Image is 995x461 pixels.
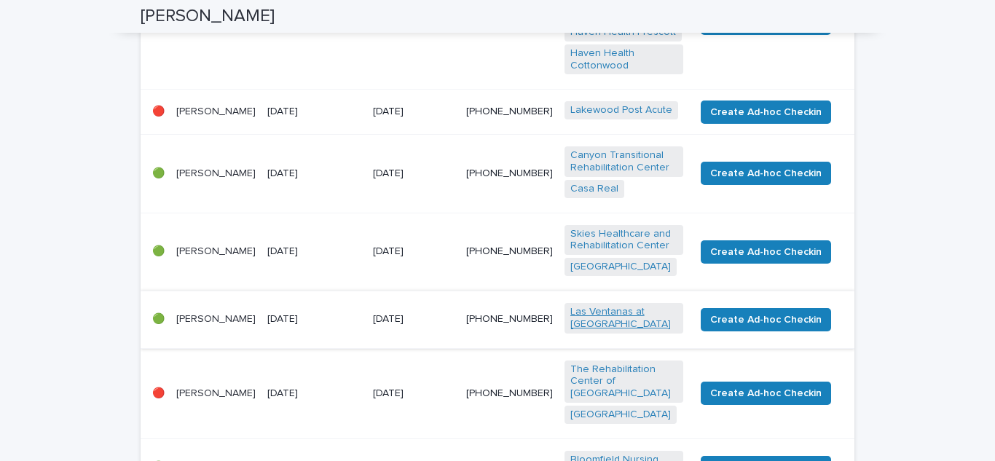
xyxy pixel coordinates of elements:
[267,245,361,258] p: [DATE]
[373,245,454,258] p: [DATE]
[267,387,361,400] p: [DATE]
[141,90,854,135] tr: 🔴[PERSON_NAME][DATE][DATE][PHONE_NUMBER]Lakewood Post Acute Create Ad-hoc Checkin
[701,162,831,185] button: Create Ad-hoc Checkin
[141,213,854,291] tr: 🟢[PERSON_NAME][DATE][DATE][PHONE_NUMBER]Skies Healthcare and Rehabilitation Center [GEOGRAPHIC_DA...
[141,6,275,27] h2: [PERSON_NAME]
[176,168,256,180] p: [PERSON_NAME]
[176,313,256,326] p: [PERSON_NAME]
[466,246,553,256] a: [PHONE_NUMBER]
[176,387,256,400] p: [PERSON_NAME]
[570,261,671,273] a: [GEOGRAPHIC_DATA]
[141,348,854,438] tr: 🔴[PERSON_NAME][DATE][DATE][PHONE_NUMBER]The Rehabilitation Center of [GEOGRAPHIC_DATA] [GEOGRAPHI...
[710,312,822,327] span: Create Ad-hoc Checkin
[267,106,361,118] p: [DATE]
[570,228,677,253] a: Skies Healthcare and Rehabilitation Center
[176,106,256,118] p: [PERSON_NAME]
[570,409,671,421] a: [GEOGRAPHIC_DATA]
[152,387,165,400] p: 🔴
[373,168,454,180] p: [DATE]
[570,149,677,174] a: Canyon Transitional Rehabilitation Center
[710,386,822,401] span: Create Ad-hoc Checkin
[267,168,361,180] p: [DATE]
[570,104,672,117] a: Lakewood Post Acute
[141,291,854,348] tr: 🟢[PERSON_NAME][DATE][DATE][PHONE_NUMBER]Las Ventanas at [GEOGRAPHIC_DATA] Create Ad-hoc Checkin
[570,306,677,331] a: Las Ventanas at [GEOGRAPHIC_DATA]
[570,47,677,72] a: Haven Health Cottonwood
[701,101,831,124] button: Create Ad-hoc Checkin
[152,168,165,180] p: 🟢
[701,308,831,331] button: Create Ad-hoc Checkin
[466,168,553,178] a: [PHONE_NUMBER]
[373,313,454,326] p: [DATE]
[152,245,165,258] p: 🟢
[570,363,677,400] a: The Rehabilitation Center of [GEOGRAPHIC_DATA]
[267,313,361,326] p: [DATE]
[570,183,618,195] a: Casa Real
[710,166,822,181] span: Create Ad-hoc Checkin
[466,106,553,117] a: [PHONE_NUMBER]
[373,387,454,400] p: [DATE]
[701,382,831,405] button: Create Ad-hoc Checkin
[710,105,822,119] span: Create Ad-hoc Checkin
[710,245,822,259] span: Create Ad-hoc Checkin
[373,106,454,118] p: [DATE]
[701,240,831,264] button: Create Ad-hoc Checkin
[141,135,854,213] tr: 🟢[PERSON_NAME][DATE][DATE][PHONE_NUMBER]Canyon Transitional Rehabilitation Center Casa Real Creat...
[176,245,256,258] p: [PERSON_NAME]
[152,106,165,118] p: 🔴
[152,313,165,326] p: 🟢
[466,314,553,324] a: [PHONE_NUMBER]
[466,388,553,398] a: [PHONE_NUMBER]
